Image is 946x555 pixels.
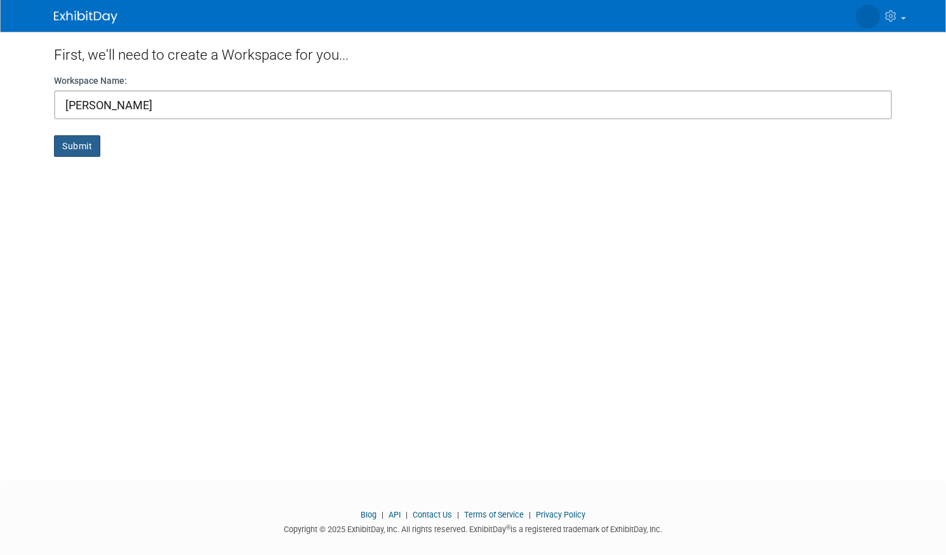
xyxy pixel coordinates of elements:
[526,510,534,519] span: |
[378,510,387,519] span: |
[54,11,117,23] img: ExhibitDay
[361,510,376,519] a: Blog
[413,510,452,519] a: Contact Us
[54,32,892,74] div: First, we'll need to create a Workspace for you...
[464,510,524,519] a: Terms of Service
[454,510,462,519] span: |
[54,74,127,87] label: Workspace Name:
[54,135,100,157] button: Submit
[389,510,401,519] a: API
[536,510,585,519] a: Privacy Policy
[856,4,880,29] img: johnson liao
[54,90,892,119] input: Name of your organization
[403,510,411,519] span: |
[506,524,510,531] sup: ®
